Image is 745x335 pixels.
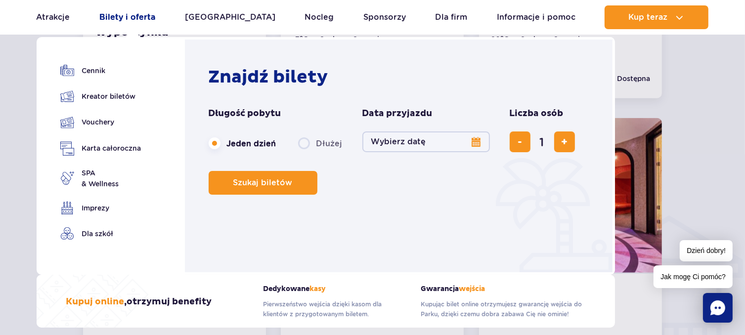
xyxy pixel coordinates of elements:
a: Sponsorzy [363,5,406,29]
span: Długość pobytu [209,108,281,120]
span: kasy [310,285,326,293]
a: Bilety i oferta [99,5,155,29]
button: usuń bilet [510,131,530,152]
a: Vouchery [60,115,141,129]
h3: , otrzymuj benefity [66,296,212,308]
span: SPA & Wellness [82,167,119,189]
div: Chat [703,293,733,323]
span: Kupuj online [66,296,125,307]
label: Jeden dzień [209,133,276,154]
span: Data przyjazdu [362,108,433,120]
button: Wybierz datę [362,131,490,152]
button: Szukaj biletów [209,171,317,195]
strong: Gwarancja [421,285,585,293]
a: Nocleg [305,5,334,29]
p: Pierwszeństwo wejścia dzięki kasom dla klientów z przygotowanym biletem. [263,299,406,319]
a: Karta całoroczna [60,141,141,156]
p: Kupując bilet online otrzymujesz gwarancję wejścia do Parku, dzięki czemu dobra zabawa Cię nie om... [421,299,585,319]
a: Informacje i pomoc [497,5,575,29]
button: dodaj bilet [554,131,575,152]
a: Dla szkół [60,227,141,241]
span: Liczba osób [510,108,564,120]
form: Planowanie wizyty w Park of Poland [209,108,594,195]
a: Dla firm [435,5,467,29]
a: Kreator biletów [60,89,141,103]
a: Imprezy [60,201,141,215]
a: Cennik [60,64,141,78]
span: wejścia [459,285,485,293]
a: [GEOGRAPHIC_DATA] [185,5,275,29]
span: Kup teraz [628,13,667,22]
h2: Znajdź bilety [209,66,594,88]
input: liczba biletów [530,130,554,154]
a: SPA& Wellness [60,167,141,189]
span: Szukaj biletów [233,178,293,187]
span: Jak mogę Ci pomóc? [654,265,733,288]
label: Dłużej [298,133,343,154]
button: Kup teraz [605,5,708,29]
strong: Dedykowane [263,285,406,293]
a: Atrakcje [37,5,70,29]
span: Dzień dobry! [680,240,733,261]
